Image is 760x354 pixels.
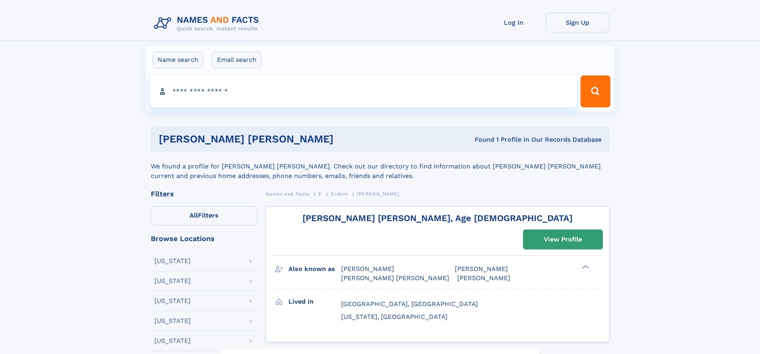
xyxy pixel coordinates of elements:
[302,213,572,223] a: [PERSON_NAME] [PERSON_NAME], Age [DEMOGRAPHIC_DATA]
[341,274,449,282] span: [PERSON_NAME] [PERSON_NAME]
[523,230,602,249] a: View Profile
[154,278,191,284] div: [US_STATE]
[341,265,394,273] span: [PERSON_NAME]
[331,191,347,197] span: Erdem
[151,152,610,181] div: We found a profile for [PERSON_NAME] [PERSON_NAME]. Check out our directory to find information a...
[457,274,510,282] span: [PERSON_NAME]
[154,298,191,304] div: [US_STATE]
[159,134,404,144] h1: [PERSON_NAME] [PERSON_NAME]
[266,189,310,199] a: Names and Facts
[331,189,347,199] a: Erdem
[190,212,198,219] span: All
[154,258,191,264] div: [US_STATE]
[341,313,448,320] span: [US_STATE], [GEOGRAPHIC_DATA]
[580,265,590,270] div: ❯
[288,295,341,309] h3: Lived in
[150,75,577,107] input: search input
[151,206,258,225] label: Filters
[288,262,341,276] h3: Also known as
[152,51,203,68] label: Name search
[151,235,258,242] div: Browse Locations
[154,318,191,324] div: [US_STATE]
[482,13,546,32] a: Log In
[318,189,322,199] a: E
[546,13,610,32] a: Sign Up
[151,13,266,34] img: Logo Names and Facts
[151,190,258,198] div: Filters
[341,300,478,308] span: [GEOGRAPHIC_DATA], [GEOGRAPHIC_DATA]
[154,338,191,344] div: [US_STATE]
[212,51,262,68] label: Email search
[544,230,582,249] div: View Profile
[404,135,602,144] div: Found 1 Profile In Our Records Database
[357,191,399,197] span: [PERSON_NAME]
[455,265,508,273] span: [PERSON_NAME]
[318,191,322,197] span: E
[580,75,610,107] button: Search Button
